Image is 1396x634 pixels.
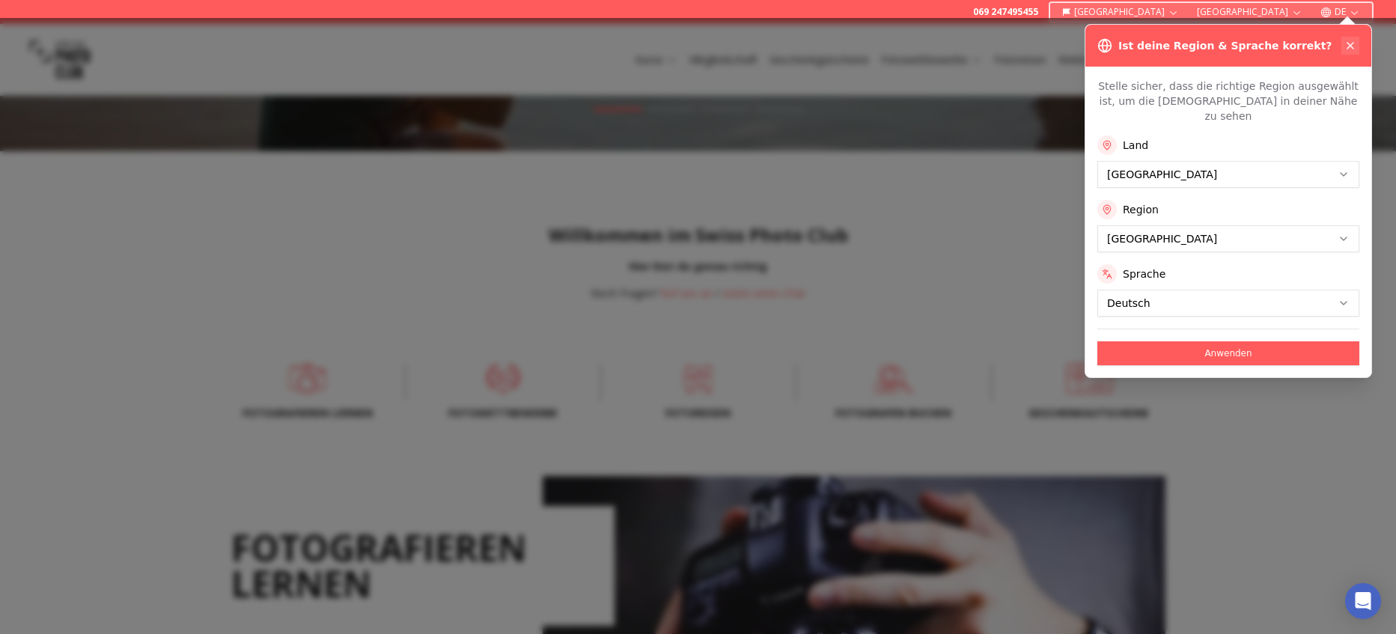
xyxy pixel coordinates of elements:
[1191,3,1308,21] button: [GEOGRAPHIC_DATA]
[1123,138,1148,153] label: Land
[1123,266,1165,281] label: Sprache
[973,6,1038,18] a: 069 247495455
[1123,202,1159,217] label: Region
[1097,79,1359,124] p: Stelle sicher, dass die richtige Region ausgewählt ist, um die [DEMOGRAPHIC_DATA] in deiner Nähe ...
[1314,3,1366,21] button: DE
[1118,38,1332,53] h3: Ist deine Region & Sprache korrekt?
[1345,583,1381,619] div: Open Intercom Messenger
[1097,341,1359,365] button: Anwenden
[1056,3,1186,21] button: [GEOGRAPHIC_DATA]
